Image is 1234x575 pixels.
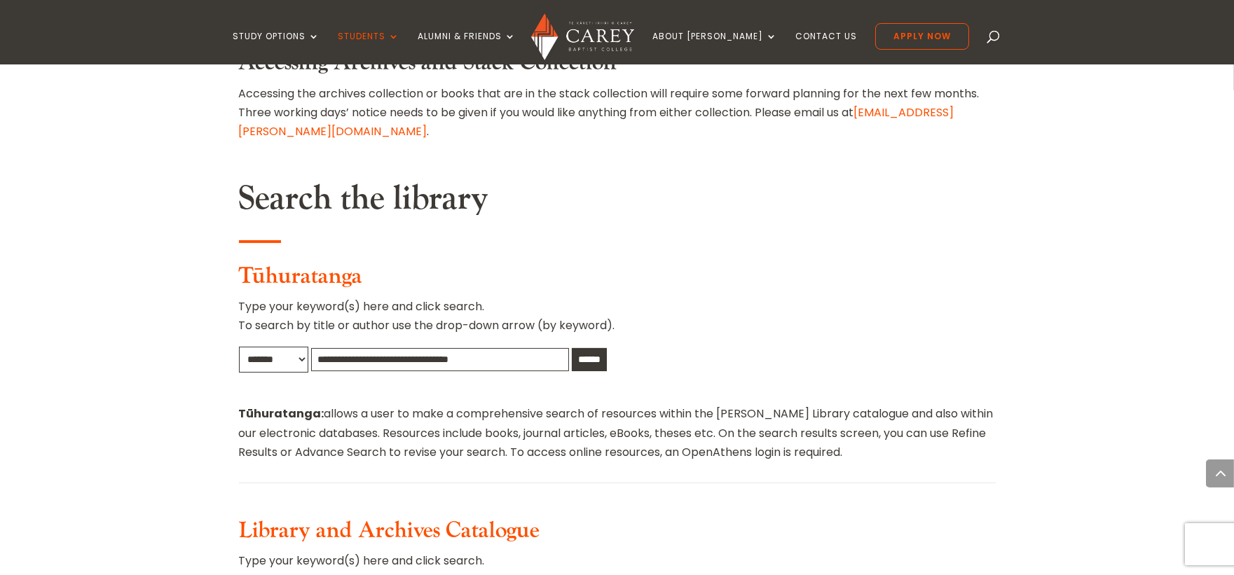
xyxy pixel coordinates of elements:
[795,32,857,64] a: Contact Us
[652,32,777,64] a: About [PERSON_NAME]
[239,263,996,297] h3: Tūhuratanga
[239,404,996,462] p: allows a user to make a comprehensive search of resources within the [PERSON_NAME] Library catalo...
[233,32,320,64] a: Study Options
[239,179,996,226] h2: Search the library
[239,518,996,551] h3: Library and Archives Catalogue
[239,406,324,422] strong: Tūhuratanga:
[531,13,635,61] img: Carey Baptist College
[338,32,399,64] a: Students
[418,32,516,64] a: Alumni & Friends
[239,297,996,346] p: Type your keyword(s) here and click search. To search by title or author use the drop-down arrow ...
[239,84,996,141] p: Accessing the archives collection or books that are in the stack collection will require some for...
[875,23,969,50] a: Apply Now
[239,50,996,83] h3: Accessing Archives and Stack Collection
